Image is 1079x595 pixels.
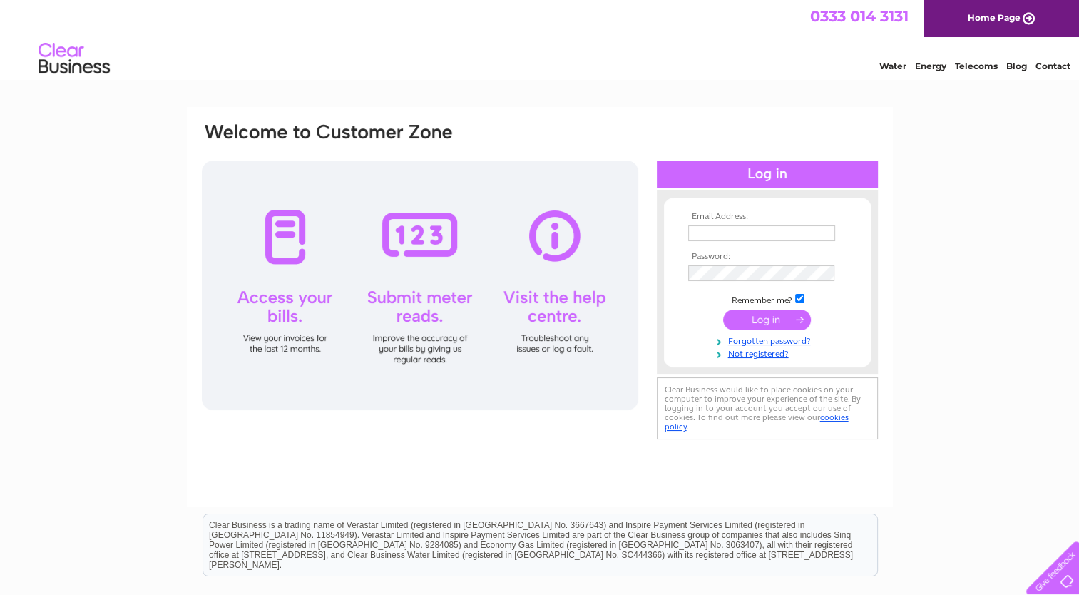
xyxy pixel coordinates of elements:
[1006,61,1027,71] a: Blog
[685,212,850,222] th: Email Address:
[688,333,850,347] a: Forgotten password?
[955,61,998,71] a: Telecoms
[810,7,909,25] a: 0333 014 3131
[1035,61,1070,71] a: Contact
[915,61,946,71] a: Energy
[657,377,878,439] div: Clear Business would like to place cookies on your computer to improve your experience of the sit...
[688,346,850,360] a: Not registered?
[203,8,877,69] div: Clear Business is a trading name of Verastar Limited (registered in [GEOGRAPHIC_DATA] No. 3667643...
[38,37,111,81] img: logo.png
[723,310,811,330] input: Submit
[879,61,906,71] a: Water
[665,412,849,432] a: cookies policy
[685,292,850,306] td: Remember me?
[685,252,850,262] th: Password:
